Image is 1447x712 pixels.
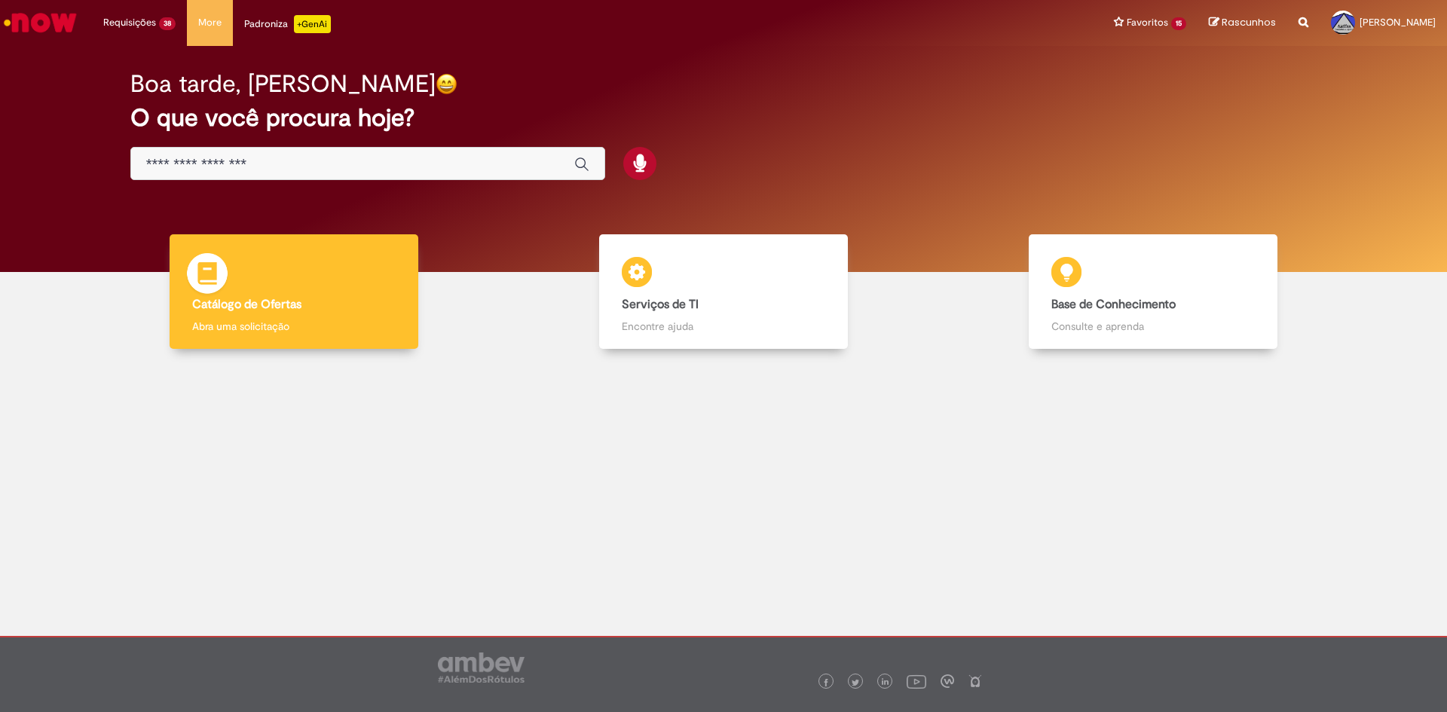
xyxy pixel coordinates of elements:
[509,234,938,350] a: Serviços de TI Encontre ajuda
[130,71,436,97] h2: Boa tarde, [PERSON_NAME]
[1051,319,1256,334] p: Consulte e aprenda
[79,234,509,350] a: Catálogo de Ofertas Abra uma solicitação
[882,678,889,687] img: logo_footer_linkedin.png
[130,105,1317,131] h2: O que você procura hoje?
[938,234,1368,350] a: Base de Conhecimento Consulte e aprenda
[622,297,699,312] b: Serviços de TI
[1222,15,1276,29] span: Rascunhos
[907,671,926,691] img: logo_footer_youtube.png
[244,15,331,33] div: Padroniza
[852,679,859,686] img: logo_footer_twitter.png
[1127,15,1168,30] span: Favoritos
[968,674,982,688] img: logo_footer_naosei.png
[2,8,79,38] img: ServiceNow
[198,15,222,30] span: More
[622,319,826,334] p: Encontre ajuda
[159,17,176,30] span: 38
[192,319,396,334] p: Abra uma solicitação
[1360,16,1436,29] span: [PERSON_NAME]
[438,652,525,683] img: logo_footer_ambev_rotulo_gray.png
[1209,16,1276,30] a: Rascunhos
[822,679,830,686] img: logo_footer_facebook.png
[941,674,954,688] img: logo_footer_workplace.png
[103,15,156,30] span: Requisições
[294,15,331,33] p: +GenAi
[1051,297,1176,312] b: Base de Conhecimento
[436,73,457,95] img: happy-face.png
[1171,17,1186,30] span: 15
[192,297,301,312] b: Catálogo de Ofertas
